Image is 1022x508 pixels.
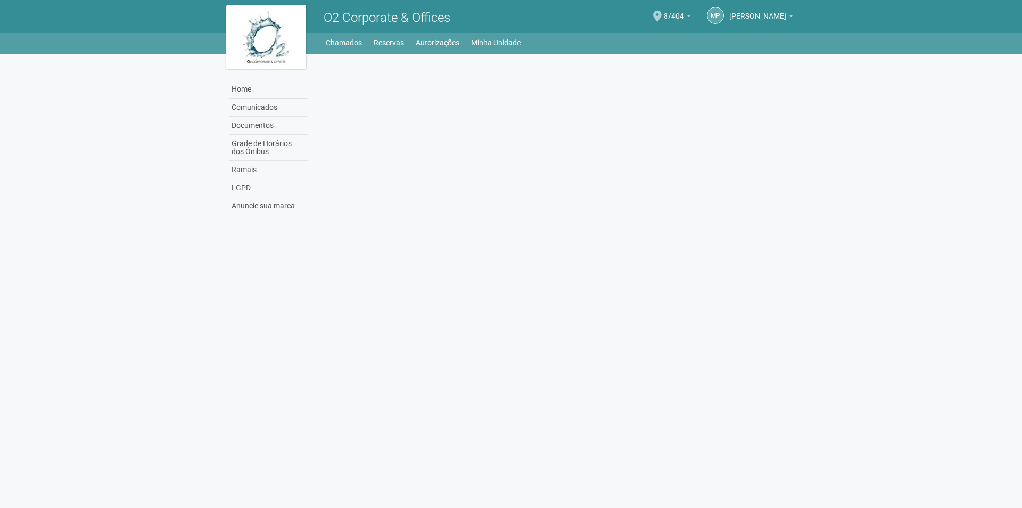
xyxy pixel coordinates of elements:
[229,197,308,215] a: Anuncie sua marca
[416,35,459,50] a: Autorizações
[707,7,724,24] a: MP
[226,5,306,69] img: logo.jpg
[664,13,691,22] a: 8/404
[229,161,308,179] a: Ramais
[729,13,793,22] a: [PERSON_NAME]
[664,2,684,20] span: 8/404
[229,179,308,197] a: LGPD
[374,35,404,50] a: Reservas
[229,117,308,135] a: Documentos
[326,35,362,50] a: Chamados
[324,10,450,25] span: O2 Corporate & Offices
[229,80,308,99] a: Home
[229,99,308,117] a: Comunicados
[229,135,308,161] a: Grade de Horários dos Ônibus
[471,35,521,50] a: Minha Unidade
[729,2,786,20] span: MARCELO PINTO CRAVO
